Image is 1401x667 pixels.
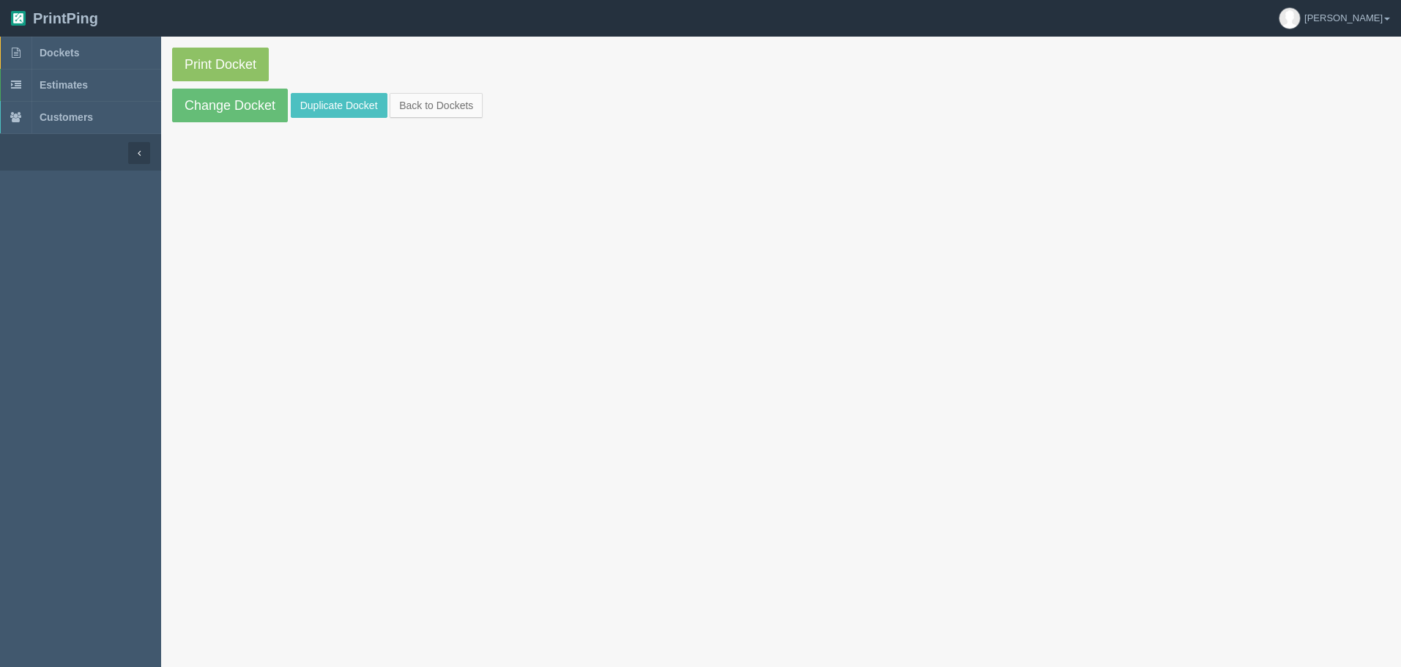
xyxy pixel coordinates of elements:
span: Dockets [40,47,79,59]
a: Back to Dockets [390,93,483,118]
img: logo-3e63b451c926e2ac314895c53de4908e5d424f24456219fb08d385ab2e579770.png [11,11,26,26]
span: Estimates [40,79,88,91]
img: avatar_default-7531ab5dedf162e01f1e0bb0964e6a185e93c5c22dfe317fb01d7f8cd2b1632c.jpg [1279,8,1300,29]
a: Duplicate Docket [291,93,387,118]
span: Customers [40,111,93,123]
a: Change Docket [172,89,288,122]
a: Print Docket [172,48,269,81]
